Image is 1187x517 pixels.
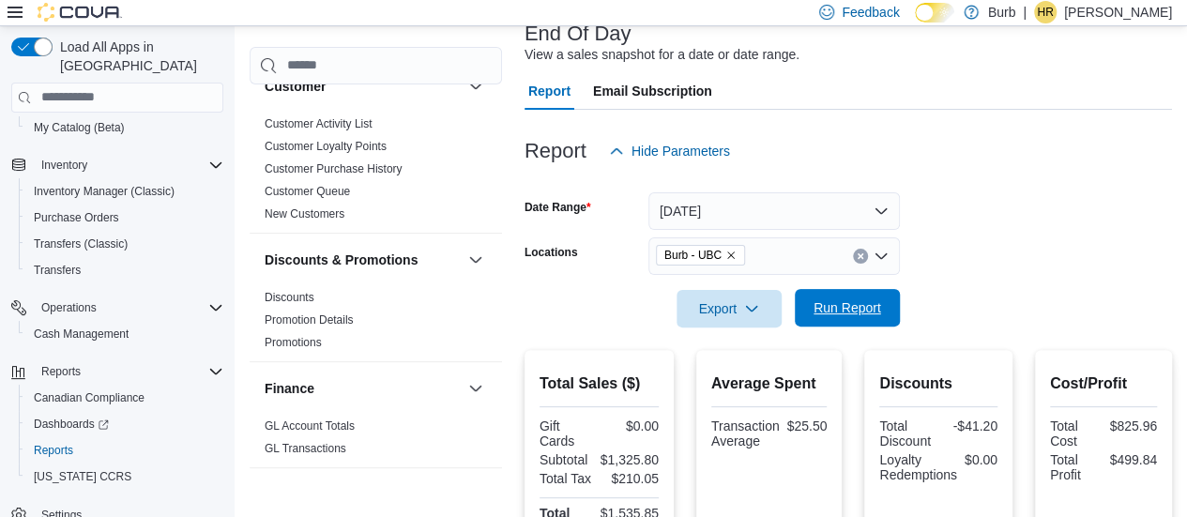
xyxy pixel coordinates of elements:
span: Reports [41,364,81,379]
h3: Finance [265,379,314,398]
span: GL Account Totals [265,418,355,433]
span: Burb - UBC [656,245,745,266]
span: Purchase Orders [34,210,119,225]
span: Feedback [842,3,899,22]
span: Cash Management [34,327,129,342]
a: Cash Management [26,323,136,345]
span: Operations [34,297,223,319]
div: $0.00 [602,418,659,433]
span: Promotions [265,335,322,350]
div: Finance [250,415,502,467]
a: Customer Activity List [265,117,373,130]
h3: Customer [265,77,326,96]
a: Inventory Manager (Classic) [26,180,182,203]
span: My Catalog (Beta) [26,116,223,139]
span: GL Transactions [265,441,346,456]
a: [US_STATE] CCRS [26,465,139,488]
button: Canadian Compliance [19,385,231,411]
p: | [1023,1,1027,23]
button: Transfers [19,257,231,283]
h2: Total Sales ($) [540,373,659,395]
div: Loyalty Redemptions [879,452,957,482]
button: Reports [4,358,231,385]
h2: Average Spent [711,373,827,395]
label: Date Range [525,200,591,215]
button: Transfers (Classic) [19,231,231,257]
div: $1,325.80 [601,452,659,467]
span: Canadian Compliance [34,390,145,405]
button: Cash Management [19,321,231,347]
p: Burb [988,1,1016,23]
button: Finance [464,377,487,400]
a: Discounts [265,291,314,304]
button: Finance [265,379,461,398]
button: Discounts & Promotions [265,251,461,269]
span: New Customers [265,206,344,221]
span: Customer Loyalty Points [265,139,387,154]
button: My Catalog (Beta) [19,114,231,141]
div: Total Tax [540,471,596,486]
a: Transfers [26,259,88,281]
a: Dashboards [19,411,231,437]
span: Customer Purchase History [265,161,403,176]
button: Inventory [4,152,231,178]
button: Remove Burb - UBC from selection in this group [725,250,737,261]
div: Customer [250,113,502,233]
button: Reports [34,360,88,383]
div: $0.00 [965,452,997,467]
div: View a sales snapshot for a date or date range. [525,45,799,65]
h2: Cost/Profit [1050,373,1157,395]
a: Promotion Details [265,313,354,327]
div: $210.05 [602,471,659,486]
span: Email Subscription [593,72,712,110]
button: Run Report [795,289,900,327]
div: Gift Cards [540,418,596,449]
a: Transfers (Classic) [26,233,135,255]
span: Customer Activity List [265,116,373,131]
div: Total Profit [1050,452,1100,482]
a: Customer Queue [265,185,350,198]
a: Customer Loyalty Points [265,140,387,153]
span: HR [1037,1,1053,23]
span: Hide Parameters [632,142,730,160]
a: Customer Purchase History [265,162,403,175]
span: Report [528,72,571,110]
button: Customer [464,75,487,98]
button: Purchase Orders [19,205,231,231]
div: $499.84 [1107,452,1157,467]
div: Harsha Ramasamy [1034,1,1057,23]
span: Run Report [814,298,881,317]
a: Purchase Orders [26,206,127,229]
a: GL Account Totals [265,419,355,433]
span: Transfers [26,259,223,281]
button: Export [677,290,782,327]
h2: Discounts [879,373,997,395]
span: Transfers (Classic) [26,233,223,255]
span: Inventory [34,154,223,176]
button: Discounts & Promotions [464,249,487,271]
button: Reports [19,437,231,464]
button: Inventory Manager (Classic) [19,178,231,205]
button: Operations [34,297,104,319]
button: Customer [265,77,461,96]
a: Canadian Compliance [26,387,152,409]
span: Dashboards [26,413,223,435]
input: Dark Mode [915,3,954,23]
div: Total Discount [879,418,935,449]
span: Load All Apps in [GEOGRAPHIC_DATA] [53,38,223,75]
p: [PERSON_NAME] [1064,1,1172,23]
button: Open list of options [874,249,889,264]
div: Transaction Average [711,418,780,449]
span: Purchase Orders [26,206,223,229]
a: Dashboards [26,413,116,435]
span: Promotion Details [265,312,354,327]
span: Operations [41,300,97,315]
span: My Catalog (Beta) [34,120,125,135]
span: Washington CCRS [26,465,223,488]
img: Cova [38,3,122,22]
h3: Discounts & Promotions [265,251,418,269]
a: New Customers [265,207,344,220]
label: Locations [525,245,578,260]
button: [DATE] [648,192,900,230]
